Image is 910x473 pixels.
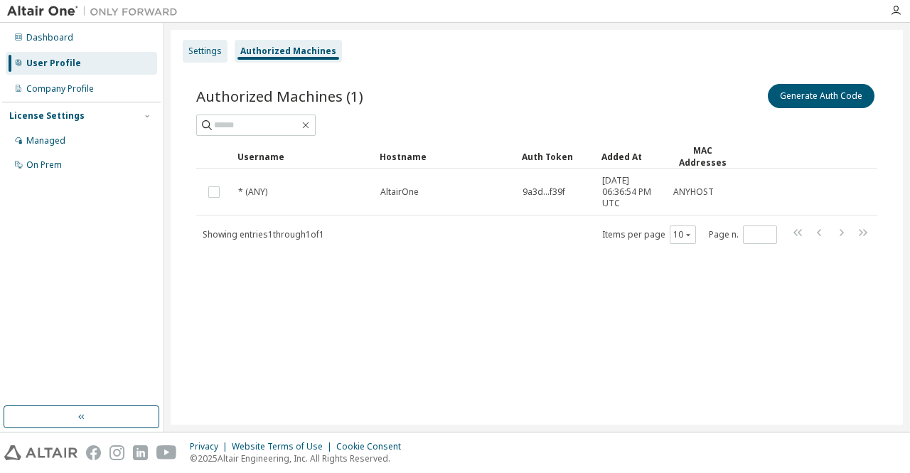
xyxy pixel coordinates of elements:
[602,175,660,209] span: [DATE] 06:36:54 PM UTC
[26,32,73,43] div: Dashboard
[673,229,692,240] button: 10
[86,445,101,460] img: facebook.svg
[4,445,77,460] img: altair_logo.svg
[523,186,565,198] span: 9a3d...f39f
[768,84,874,108] button: Generate Auth Code
[522,145,590,168] div: Auth Token
[26,159,62,171] div: On Prem
[156,445,177,460] img: youtube.svg
[380,145,510,168] div: Hostname
[190,452,409,464] p: © 2025 Altair Engineering, Inc. All Rights Reserved.
[240,46,336,57] div: Authorized Machines
[237,145,368,168] div: Username
[673,186,714,198] span: ANYHOST
[380,186,419,198] span: AltairOne
[232,441,336,452] div: Website Terms of Use
[7,4,185,18] img: Altair One
[336,441,409,452] div: Cookie Consent
[26,58,81,69] div: User Profile
[238,186,267,198] span: * (ANY)
[26,83,94,95] div: Company Profile
[133,445,148,460] img: linkedin.svg
[709,225,777,244] span: Page n.
[601,145,661,168] div: Added At
[602,225,696,244] span: Items per page
[109,445,124,460] img: instagram.svg
[673,144,732,169] div: MAC Addresses
[26,135,65,147] div: Managed
[9,110,85,122] div: License Settings
[203,228,324,240] span: Showing entries 1 through 1 of 1
[196,86,363,106] span: Authorized Machines (1)
[188,46,222,57] div: Settings
[190,441,232,452] div: Privacy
